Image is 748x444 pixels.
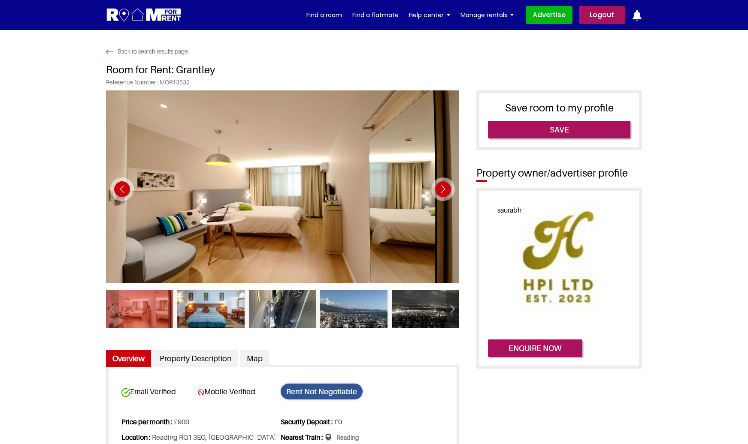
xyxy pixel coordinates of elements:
a: Find a flatmate [352,9,399,21]
a: Overview [106,350,151,368]
span: Mobile Verified [198,387,273,396]
img: card-verified [198,389,204,396]
img: Search [106,50,113,54]
strong: Security Deposit : [281,417,333,426]
div: Previous slide [110,177,134,201]
a: Find a room [306,9,342,21]
strong: Nearest Train : [281,433,323,441]
li: £900 [121,414,279,429]
span: Rent Not Negotiable [281,384,363,399]
img: Profile [488,200,631,322]
a: Back to search results page [106,48,188,55]
a: Map [240,350,269,368]
a: Manage rentals [460,9,514,21]
h1: Room for Rent: Grantley [106,55,642,79]
img: Photo 1 of Grantley located at Reading RG1 3EG, UK [106,90,459,283]
div: Next slide [446,300,459,321]
button: Enquire now [488,339,582,357]
h2: Property owner/advertiser profile [472,167,642,180]
span: saurabh [491,203,528,218]
img: Logo for Room for Rent, featuring a welcoming design with a house icon and modern typography [106,7,182,23]
div: Next slide [431,177,455,201]
strong: Price per month : [121,417,173,426]
a: Logout [579,6,625,24]
a: Save [488,121,631,139]
img: ic-notification [632,10,642,21]
li: £0 [281,414,439,429]
strong: Location : [121,433,151,441]
span: Reading [326,434,359,442]
h3: Save room to my profile [488,102,631,114]
a: Help center [409,9,450,21]
img: card-verified [121,388,130,397]
a: Advertise [526,6,572,24]
a: Property Description [153,350,238,368]
span: Reference Number : MOR13532 [106,79,642,90]
span: Email Verified [121,387,197,396]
